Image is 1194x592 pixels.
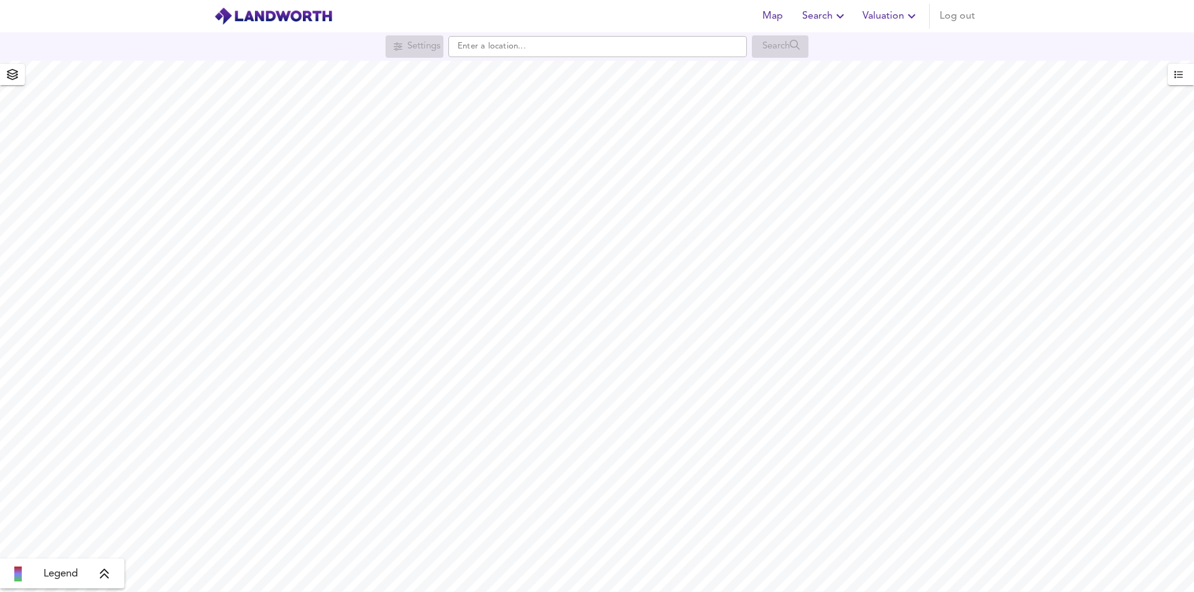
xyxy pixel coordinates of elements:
input: Enter a location... [448,36,747,57]
span: Log out [940,7,975,25]
button: Search [797,4,853,29]
span: Search [802,7,848,25]
span: Map [757,7,787,25]
span: Legend [44,567,78,581]
div: Search for a location first or explore the map [752,35,808,58]
button: Map [752,4,792,29]
div: Search for a location first or explore the map [386,35,443,58]
img: logo [214,7,333,25]
span: Valuation [863,7,919,25]
button: Log out [935,4,980,29]
button: Valuation [858,4,924,29]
